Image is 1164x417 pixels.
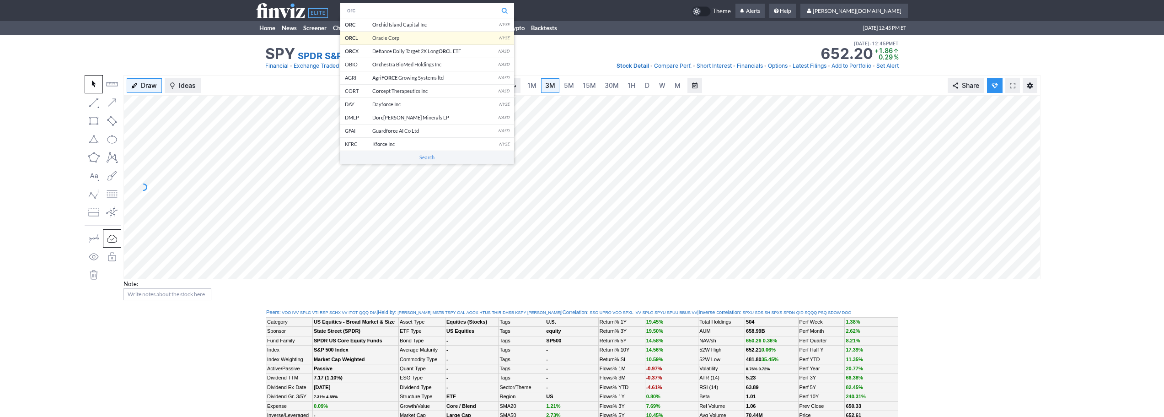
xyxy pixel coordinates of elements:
[290,61,293,70] span: •
[598,327,645,336] td: Return% 3Y
[340,85,372,98] td: CORT
[789,61,792,70] span: •
[546,347,548,352] b: -
[266,346,313,355] td: Index
[266,364,313,373] td: Active/Passive
[399,364,445,373] td: Quant Type
[446,357,448,362] b: -
[446,375,448,380] b: -
[598,336,645,345] td: Return% 5Y
[846,328,860,334] span: 2.62%
[103,75,121,93] button: Measure
[340,45,372,58] td: X
[399,336,445,345] td: Bond Type
[388,128,395,134] b: orc
[563,309,587,315] a: Correlation
[85,148,103,167] button: Polygon
[282,310,291,316] a: VOO
[642,310,653,316] a: SPLG
[746,357,778,362] b: 481.80
[650,61,653,70] span: •
[349,310,358,316] a: ITOT
[698,318,745,327] td: Total Holdings
[654,61,692,70] a: Compare Perf.
[735,4,765,18] a: Alerts
[546,319,556,325] a: U.S.
[446,394,456,399] b: ETF
[654,310,666,316] a: SPYU
[698,346,745,355] td: 52W High
[85,203,103,222] button: Position
[527,310,561,316] a: [PERSON_NAME]
[763,338,777,343] span: 0.36%
[340,32,372,45] td: L
[345,22,355,27] b: ORC
[499,392,545,401] td: Region
[312,310,318,316] a: VTI
[846,385,863,390] span: 82.45%
[383,101,391,107] b: orc
[340,3,514,18] input: Search ticker, company or profile
[687,78,702,93] button: Range
[692,61,696,70] span: •
[746,338,762,343] span: 650.26
[439,48,449,54] b: ORC
[376,309,561,316] div: | :
[527,81,536,89] span: 1M
[698,364,745,373] td: Volatility
[746,367,770,371] small: 0.76% 0.72%
[141,81,157,90] span: Draw
[314,385,330,390] a: [DATE]
[646,366,662,371] span: -0.97%
[103,148,121,167] button: XABCD
[655,78,670,93] a: W
[165,78,201,93] button: Ideas
[646,338,663,343] span: 14.58%
[314,338,382,343] b: SPDR US Core Equity Funds
[300,21,330,35] a: Screener
[103,203,121,222] button: Anchored VWAP
[314,328,360,334] b: State Street (SPDR)
[583,81,596,89] span: 15M
[598,318,645,327] td: Return% 1Y
[329,310,341,316] a: SCHX
[523,78,541,93] a: 1M
[372,71,493,85] td: AgriF E Growing Systems ltd
[675,81,681,89] span: M
[446,366,448,371] b: -
[769,4,796,18] a: Help
[798,327,845,336] td: Perf Month
[330,21,354,35] a: Charts
[314,357,365,362] b: Market Cap Weighted
[399,327,445,336] td: ETF Type
[300,310,311,316] a: SPLG
[746,385,759,390] b: 63.89
[646,394,660,399] span: 0.80%
[499,364,545,373] td: Tags
[372,85,493,98] td: C ept Therapeutics Inc
[598,392,645,401] td: Flows% 1Y
[600,310,612,316] a: UPRO
[85,185,103,203] button: Elliott waves
[623,78,639,93] a: 1H
[492,310,501,316] a: THIR
[872,61,875,70] span: •
[493,98,514,111] td: NYSE
[798,392,845,401] td: Perf 10Y
[561,309,697,316] div: | :
[179,81,196,90] span: Ideas
[292,310,299,316] a: IVV
[765,310,771,316] a: SH
[854,39,899,48] span: [DATE] 12:45PM ET
[764,61,767,70] span: •
[499,346,545,355] td: Tags
[546,328,561,334] b: equity
[768,61,788,70] a: Options
[378,309,395,315] a: Held by
[874,47,893,54] span: +1.86
[846,319,860,325] span: 1.38%
[846,366,863,371] span: 20.77%
[813,7,901,14] span: [PERSON_NAME][DOMAIN_NAME]
[370,310,376,316] a: DIA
